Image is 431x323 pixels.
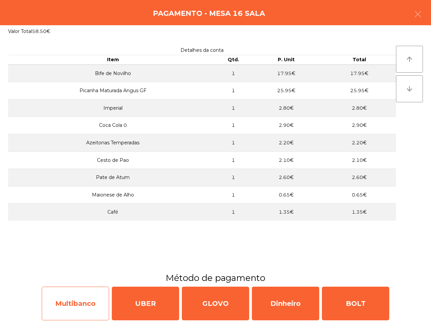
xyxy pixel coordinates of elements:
[42,287,109,320] div: Multibanco
[8,82,218,100] td: Picanha Maturada Angus GF
[323,204,396,221] td: 1.35€
[250,134,323,152] td: 2.20€
[8,28,32,34] span: Valor Total
[323,169,396,186] td: 2.60€
[250,99,323,117] td: 2.80€
[405,55,413,63] i: arrow_upward
[396,75,423,102] button: arrow_downward
[8,204,218,221] td: Café
[153,8,265,19] h4: Pagamento - Mesa 16 Sala
[8,169,218,186] td: Pate de Atum
[250,82,323,100] td: 25.95€
[323,65,396,82] td: 17.95€
[250,169,323,186] td: 2.60€
[8,65,218,82] td: Bife de Novilho
[218,55,250,65] th: Qtd.
[218,65,250,82] td: 1
[323,151,396,169] td: 2.10€
[323,99,396,117] td: 2.80€
[250,204,323,221] td: 1.35€
[8,186,218,204] td: Maionese de Alho
[218,186,250,204] td: 1
[8,134,218,152] td: Azeitonas Temperadas
[218,204,250,221] td: 1
[218,99,250,117] td: 1
[218,117,250,134] td: 1
[8,55,218,65] th: Item
[323,82,396,100] td: 25.95€
[405,85,413,93] i: arrow_downward
[323,55,396,65] th: Total
[218,169,250,186] td: 1
[322,287,389,320] div: BOLT
[323,117,396,134] td: 2.90€
[218,151,250,169] td: 1
[250,117,323,134] td: 2.90€
[180,47,224,53] span: Detalhes da conta
[8,117,218,134] td: Coca Cola 0
[8,99,218,117] td: Imperial
[250,55,323,65] th: P. Unit
[182,287,249,320] div: GLOVO
[250,151,323,169] td: 2.10€
[8,151,218,169] td: Cesto de Pao
[218,82,250,100] td: 1
[250,186,323,204] td: 0.65€
[32,28,50,34] span: 58.50€
[250,65,323,82] td: 17.95€
[323,134,396,152] td: 2.20€
[5,272,426,284] h3: Método de pagamento
[218,134,250,152] td: 1
[396,46,423,73] button: arrow_upward
[252,287,319,320] div: Dinheiro
[112,287,179,320] div: UBER
[323,186,396,204] td: 0.65€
